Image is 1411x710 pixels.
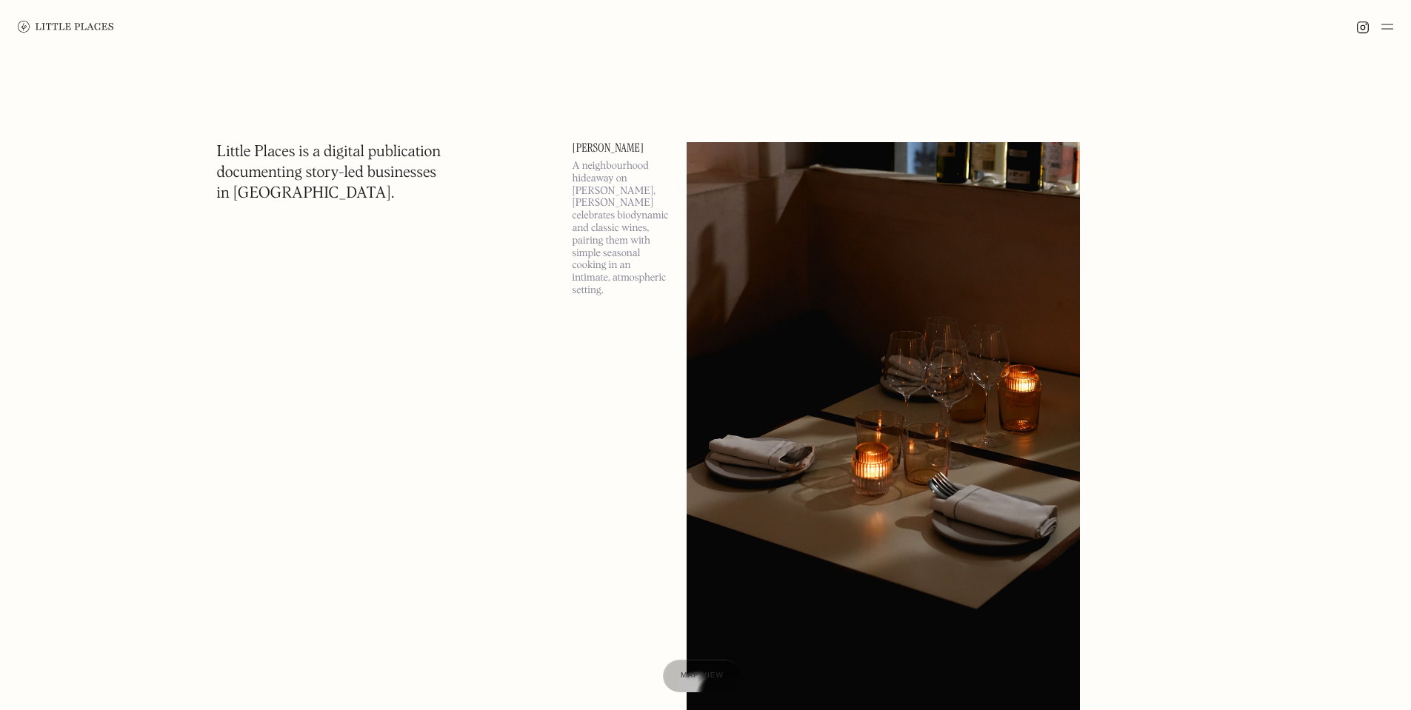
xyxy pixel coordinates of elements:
[573,160,669,297] p: A neighbourhood hideaway on [PERSON_NAME], [PERSON_NAME] celebrates biodynamic and classic wines,...
[681,672,724,680] span: Map view
[217,142,441,204] h1: Little Places is a digital publication documenting story-led businesses in [GEOGRAPHIC_DATA].
[687,142,1080,710] img: Luna
[663,660,741,692] a: Map view
[573,142,669,154] a: [PERSON_NAME]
